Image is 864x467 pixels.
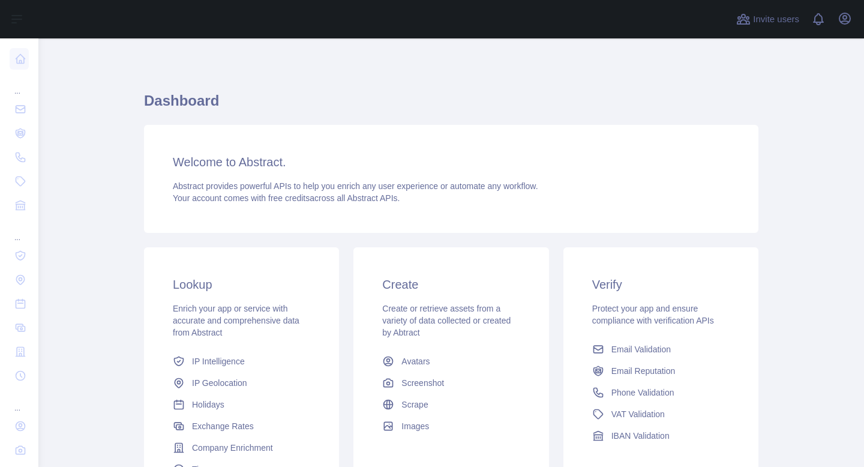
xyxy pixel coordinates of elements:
[10,72,29,96] div: ...
[173,154,730,170] h3: Welcome to Abstract.
[192,399,224,411] span: Holidays
[401,399,428,411] span: Scrape
[587,360,734,382] a: Email Reputation
[377,372,524,394] a: Screenshot
[401,377,444,389] span: Screenshot
[611,343,671,355] span: Email Validation
[587,339,734,360] a: Email Validation
[173,304,299,337] span: Enrich your app or service with accurate and comprehensive data from Abstract
[377,415,524,437] a: Images
[168,394,315,415] a: Holidays
[168,415,315,437] a: Exchange Rates
[173,276,310,293] h3: Lookup
[192,377,247,389] span: IP Geolocation
[173,181,538,191] span: Abstract provides powerful APIs to help you enrich any user experience or automate any workflow.
[611,365,676,377] span: Email Reputation
[192,420,254,432] span: Exchange Rates
[382,304,511,337] span: Create or retrieve assets from a variety of data collected or created by Abtract
[168,372,315,394] a: IP Geolocation
[10,218,29,243] div: ...
[377,394,524,415] a: Scrape
[401,420,429,432] span: Images
[192,442,273,454] span: Company Enrichment
[734,10,802,29] button: Invite users
[587,403,734,425] a: VAT Validation
[611,408,665,420] span: VAT Validation
[173,193,400,203] span: Your account comes with across all Abstract APIs.
[753,13,799,26] span: Invite users
[611,430,670,442] span: IBAN Validation
[10,389,29,413] div: ...
[377,351,524,372] a: Avatars
[168,351,315,372] a: IP Intelligence
[611,387,674,399] span: Phone Validation
[592,276,730,293] h3: Verify
[268,193,310,203] span: free credits
[592,304,714,325] span: Protect your app and ensure compliance with verification APIs
[587,382,734,403] a: Phone Validation
[401,355,430,367] span: Avatars
[168,437,315,459] a: Company Enrichment
[587,425,734,447] a: IBAN Validation
[144,91,758,120] h1: Dashboard
[382,276,520,293] h3: Create
[192,355,245,367] span: IP Intelligence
